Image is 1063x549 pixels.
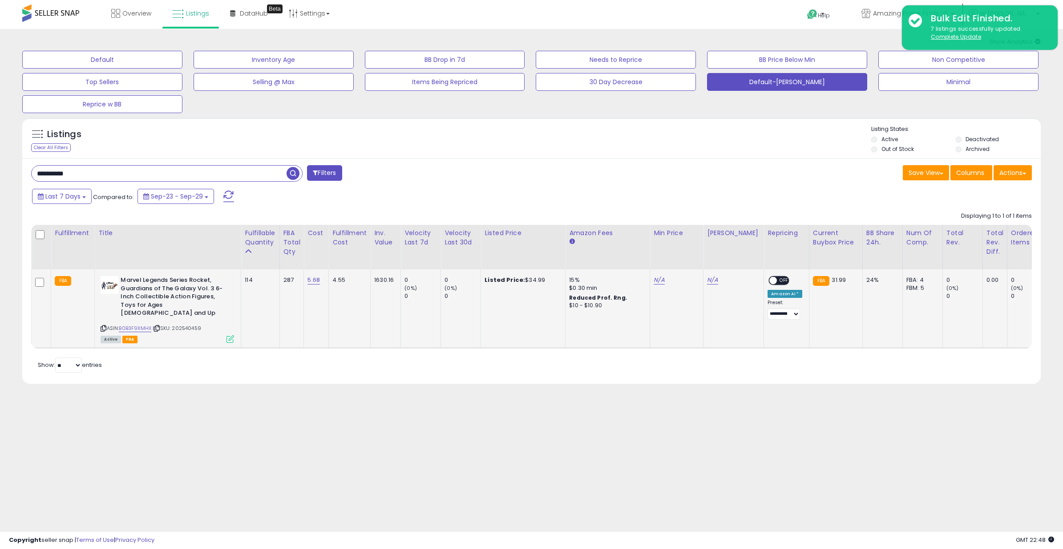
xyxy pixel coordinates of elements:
div: Inv. value [374,228,397,247]
div: [PERSON_NAME] [707,228,760,238]
button: BB Price Below Min [707,51,867,69]
div: BB Share 24h. [866,228,899,247]
small: Amazon Fees. [569,238,574,246]
div: Bulk Edit Finished. [924,12,1051,25]
a: B0B3F9XMHX [119,325,151,332]
button: Filters [307,165,342,181]
div: Amazon AI * [768,290,802,298]
div: Velocity Last 7d [404,228,437,247]
a: 5.68 [307,276,320,285]
div: 4.55 [332,276,364,284]
small: (0%) [1011,285,1023,292]
button: Minimal [878,73,1039,91]
div: $0.30 min [569,284,643,292]
span: All listings currently available for purchase on Amazon [101,336,121,343]
div: Displaying 1 to 1 of 1 items [961,212,1032,220]
button: Needs to Reprice [536,51,696,69]
button: Sep-23 - Sep-29 [137,189,214,204]
div: 7 listings successfully updated. [924,25,1051,41]
b: Reduced Prof. Rng. [569,294,627,301]
div: 0 [1011,292,1047,300]
label: Out of Stock [881,145,914,153]
span: FBA [122,336,137,343]
div: Preset: [768,300,802,320]
button: Reprice w BB [22,95,182,113]
div: Fulfillment [55,228,91,238]
div: 0 [1011,276,1047,284]
label: Deactivated [966,135,999,143]
div: Repricing [768,228,805,238]
span: Last 7 Days [45,192,81,201]
p: Listing States: [871,125,1041,134]
h5: Listings [47,128,81,141]
div: 0.00 [986,276,1000,284]
div: FBM: 5 [906,284,936,292]
small: (0%) [404,285,417,292]
div: Current Buybox Price [813,228,859,247]
button: Top Sellers [22,73,182,91]
span: DataHub [240,9,268,18]
div: 0 [946,276,982,284]
b: Listed Price: [485,276,525,284]
div: 0 [404,292,441,300]
div: Total Rev. Diff. [986,228,1003,256]
div: Cost [307,228,325,238]
div: $34.99 [485,276,558,284]
small: FBA [813,276,829,286]
label: Archived [966,145,990,153]
span: Amazing Prime Finds US [873,9,948,18]
div: 15% [569,276,643,284]
div: FBA Total Qty [283,228,300,256]
div: Title [98,228,237,238]
div: Listed Price [485,228,562,238]
button: Non Competitive [878,51,1039,69]
div: FBA: 4 [906,276,936,284]
div: 0 [404,276,441,284]
span: Columns [956,168,984,177]
div: Tooltip anchor [267,4,283,13]
small: FBA [55,276,71,286]
span: Sep-23 - Sep-29 [151,192,203,201]
span: Compared to: [93,193,134,201]
div: Fulfillable Quantity [245,228,275,247]
div: 24% [866,276,896,284]
div: Velocity Last 30d [445,228,477,247]
button: Selling @ Max [194,73,354,91]
span: OFF [777,277,791,285]
div: Fulfillment Cost [332,228,367,247]
div: 287 [283,276,297,284]
div: Total Rev. [946,228,979,247]
span: Help [818,12,830,19]
small: (0%) [445,285,457,292]
button: Items Being Repriced [365,73,525,91]
u: Complete Update [931,33,981,41]
div: Ordered Items [1011,228,1043,247]
button: 30 Day Decrease [536,73,696,91]
a: N/A [654,276,664,285]
a: N/A [707,276,718,285]
div: 114 [245,276,272,284]
div: Amazon Fees [569,228,646,238]
button: Default-[PERSON_NAME] [707,73,867,91]
div: Min Price [654,228,699,238]
span: 31.99 [832,276,846,284]
i: Get Help [807,9,818,20]
label: Active [881,135,898,143]
div: 0 [445,292,481,300]
div: ASIN: [101,276,234,342]
button: Default [22,51,182,69]
small: (0%) [946,285,959,292]
div: Num of Comp. [906,228,939,247]
div: Clear All Filters [31,143,71,152]
div: $10 - $10.90 [569,302,643,309]
img: 41VmxOtTN+L._SL40_.jpg [101,276,118,294]
span: Show: entries [38,361,102,369]
span: | SKU: 202540459 [153,325,201,332]
button: Columns [950,165,992,180]
b: Marvel Legends Series Rocket, Guardians of The Galaxy Vol. 3 6-Inch Collectible Action Figures, T... [121,276,229,320]
button: Save View [903,165,949,180]
div: 1630.16 [374,276,394,284]
span: Listings [186,9,209,18]
button: BB Drop in 7d [365,51,525,69]
button: Actions [994,165,1032,180]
